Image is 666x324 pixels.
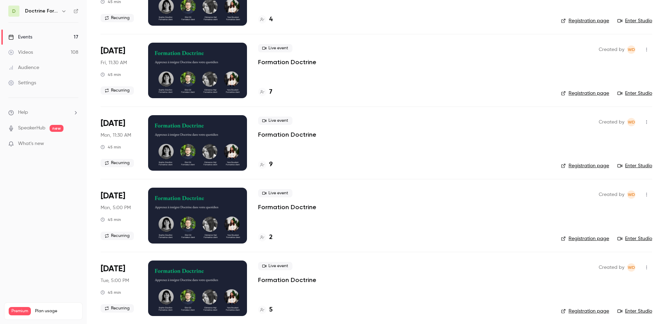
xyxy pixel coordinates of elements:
[101,277,129,284] span: Tue, 5:00 PM
[101,45,125,57] span: [DATE]
[101,263,125,274] span: [DATE]
[18,125,45,132] a: SpeakerHub
[627,118,635,126] span: Webinar Doctrine
[9,307,31,315] span: Premium
[258,87,272,97] a: 7
[8,64,39,71] div: Audience
[628,45,635,54] span: WD
[561,235,609,242] a: Registration page
[628,263,635,272] span: WD
[617,162,652,169] a: Enter Studio
[101,217,121,222] div: 45 min
[101,304,134,313] span: Recurring
[101,86,134,95] span: Recurring
[101,204,131,211] span: Mon, 5:00 PM
[599,45,624,54] span: Created by
[101,261,137,316] div: Oct 14 Tue, 5:00 PM (Europe/Paris)
[627,190,635,199] span: Webinar Doctrine
[258,305,273,315] a: 5
[617,235,652,242] a: Enter Studio
[101,144,121,150] div: 45 min
[12,8,16,15] span: D
[617,308,652,315] a: Enter Studio
[8,109,78,116] li: help-dropdown-opener
[258,130,316,139] a: Formation Doctrine
[269,233,273,242] h4: 2
[628,118,635,126] span: WD
[101,59,127,66] span: Fri, 11:30 AM
[258,276,316,284] a: Formation Doctrine
[8,34,32,41] div: Events
[101,132,131,139] span: Mon, 11:30 AM
[258,233,273,242] a: 2
[8,79,36,86] div: Settings
[101,72,121,77] div: 45 min
[258,15,273,24] a: 4
[627,263,635,272] span: Webinar Doctrine
[561,90,609,97] a: Registration page
[101,118,125,129] span: [DATE]
[628,190,635,199] span: WD
[101,290,121,295] div: 45 min
[101,14,134,22] span: Recurring
[561,308,609,315] a: Registration page
[258,117,292,125] span: Live event
[269,305,273,315] h4: 5
[269,15,273,24] h4: 4
[258,160,273,169] a: 9
[101,188,137,243] div: Oct 13 Mon, 5:00 PM (Europe/Paris)
[561,162,609,169] a: Registration page
[101,115,137,171] div: Oct 13 Mon, 11:30 AM (Europe/Paris)
[18,140,44,147] span: What's new
[101,159,134,167] span: Recurring
[101,43,137,98] div: Oct 10 Fri, 11:30 AM (Europe/Paris)
[101,232,134,240] span: Recurring
[599,190,624,199] span: Created by
[8,49,33,56] div: Videos
[599,118,624,126] span: Created by
[70,141,78,147] iframe: Noticeable Trigger
[258,44,292,52] span: Live event
[627,45,635,54] span: Webinar Doctrine
[25,8,58,15] h6: Doctrine Formation Avocats
[599,263,624,272] span: Created by
[617,17,652,24] a: Enter Studio
[35,308,78,314] span: Plan usage
[561,17,609,24] a: Registration page
[258,189,292,197] span: Live event
[18,109,28,116] span: Help
[617,90,652,97] a: Enter Studio
[269,160,273,169] h4: 9
[258,58,316,66] a: Formation Doctrine
[258,203,316,211] a: Formation Doctrine
[269,87,272,97] h4: 7
[50,125,63,132] span: new
[101,190,125,202] span: [DATE]
[258,262,292,270] span: Live event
